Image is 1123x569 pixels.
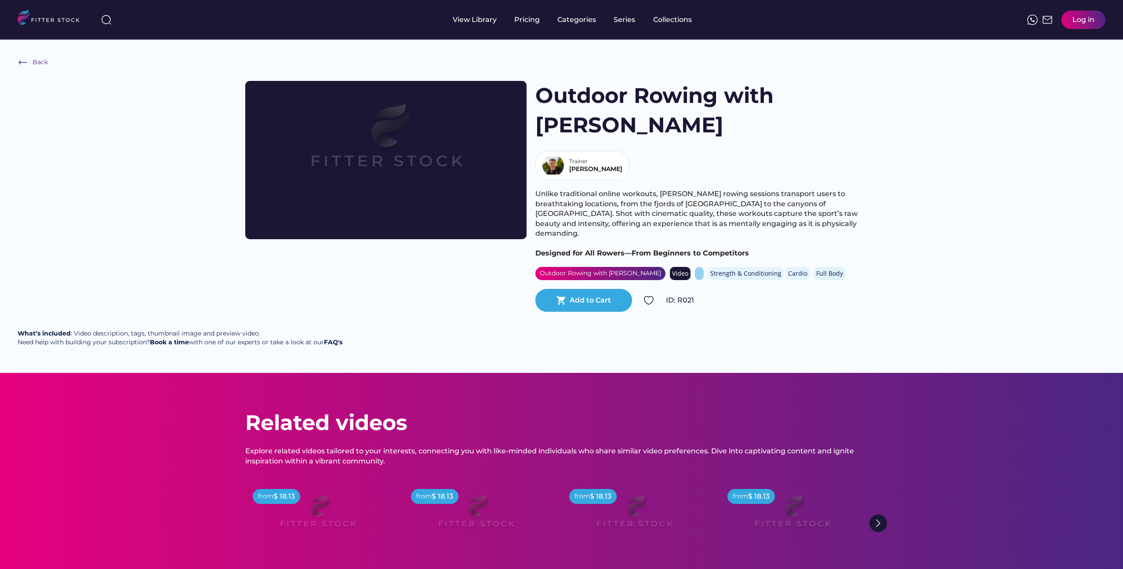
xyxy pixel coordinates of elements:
[453,15,497,25] div: View Library
[33,58,48,67] div: Back
[542,155,564,176] img: Alex%20Gregory%2025.jpeg
[574,492,590,501] div: from
[245,446,878,466] div: Explore related videos tailored to your interests, connecting you with like-minded individuals wh...
[556,295,567,306] button: shopping_cart
[18,57,28,68] img: Frame%20%286%29.svg
[1072,15,1094,25] div: Log in
[18,10,87,28] img: LOGO.svg
[653,15,692,25] div: Collections
[535,249,749,257] span: Designed for All Rowers—From Beginners to Competitors
[816,269,843,278] div: Full Body
[18,329,71,337] strong: What’s included
[569,165,622,174] div: [PERSON_NAME]
[150,338,189,346] a: Book a time
[101,15,112,25] img: search-normal%203.svg
[710,269,781,278] div: Strength & Conditioning
[420,484,532,547] img: Frame%2079%20%281%29.svg
[1027,15,1038,25] img: meteor-icons_whatsapp%20%281%29.svg
[557,15,596,25] div: Categories
[643,295,654,306] img: Group%201000002324.svg
[666,295,878,305] div: ID: R021
[324,338,342,346] a: FAQ's
[18,329,342,347] div: : Video description, tags, thumbnail image and preview video. Need help with building your subscr...
[869,514,887,532] img: Group%201000002322%20%281%29.svg
[262,484,374,547] img: Frame%2079%20%281%29.svg
[672,269,688,278] div: Video
[614,15,636,25] div: Series
[557,4,569,13] div: fvck
[736,484,849,547] img: Frame%2079%20%281%29.svg
[535,81,792,140] h1: Outdoor Rowing with [PERSON_NAME]
[569,158,591,165] div: Trainer
[258,492,273,501] div: from
[733,492,748,501] div: from
[514,15,540,25] div: Pricing
[578,484,691,547] img: Frame%2079%20%281%29.svg
[416,492,432,501] div: from
[1042,15,1053,25] img: Frame%2051.svg
[535,190,859,237] span: Unlike traditional online workouts, [PERSON_NAME] rowing sessions transport users to breathtaking...
[540,269,661,278] div: Outdoor Rowing with [PERSON_NAME]
[245,408,407,438] div: Related videos
[570,295,611,305] div: Add to Cart
[788,269,807,278] div: Cardio
[273,81,498,208] img: Frame%2079%20%281%29.svg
